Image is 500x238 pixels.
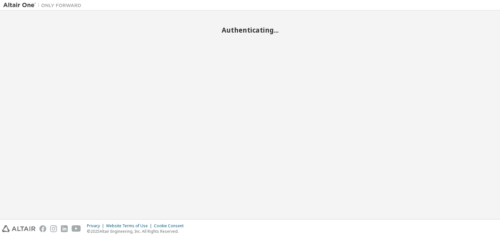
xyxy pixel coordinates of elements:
[2,225,35,232] img: altair_logo.svg
[61,225,68,232] img: linkedin.svg
[3,26,497,34] h2: Authenticating...
[39,225,46,232] img: facebook.svg
[106,223,154,229] div: Website Terms of Use
[72,225,81,232] img: youtube.svg
[154,223,187,229] div: Cookie Consent
[50,225,57,232] img: instagram.svg
[87,229,187,234] p: © 2025 Altair Engineering, Inc. All Rights Reserved.
[87,223,106,229] div: Privacy
[3,2,85,8] img: Altair One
